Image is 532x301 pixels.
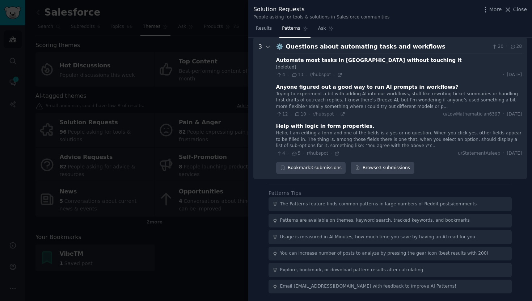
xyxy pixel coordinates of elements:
[291,150,300,157] span: 5
[507,72,522,78] span: [DATE]
[336,112,337,117] span: ·
[513,6,527,13] span: Close
[331,151,332,156] span: ·
[316,23,336,38] a: Ask
[482,6,502,13] button: More
[291,112,292,117] span: ·
[503,150,504,157] span: ·
[276,162,346,174] div: Bookmark 3 submissions
[489,6,502,13] span: More
[491,43,503,50] span: 20
[307,151,328,156] span: r/hubspot
[291,72,303,78] span: 13
[269,190,301,196] label: Patterns Tips
[312,112,334,117] span: r/hubspot
[510,43,522,50] span: 28
[276,162,346,174] button: Bookmark3 submissions
[286,42,489,51] div: Questions about automating tasks and workflows
[334,72,335,78] span: ·
[458,150,500,157] span: u/StatementAsleep
[280,217,470,224] div: Patterns are available on themes, keyword search, tracked keywords, and bookmarks
[253,23,274,38] a: Results
[294,111,306,118] span: 10
[318,25,326,32] span: Ask
[507,150,522,157] span: [DATE]
[288,151,289,156] span: ·
[288,72,289,78] span: ·
[280,267,423,273] div: Explore, bookmark, or download pattern results after calculating
[351,162,414,174] a: Browse3 submissions
[276,150,285,157] span: 4
[507,111,522,118] span: [DATE]
[256,25,272,32] span: Results
[253,5,389,14] div: Solution Requests
[506,43,507,50] span: ·
[279,23,310,38] a: Patterns
[276,122,375,130] div: Help with logic in form properties.
[276,43,283,50] span: ⚙️
[276,130,522,149] div: Hello, I am editing a form and one of the fields is a yes or no question. When you click yes, oth...
[276,111,288,118] span: 12
[258,42,262,174] div: 3
[280,283,457,290] div: Email [EMAIL_ADDRESS][DOMAIN_NAME] with feedback to improve AI Patterns!
[504,6,527,13] button: Close
[276,83,459,91] div: Anyone figured out a good way to run AI prompts in workflows?
[276,57,462,64] div: Automate most tasks in [GEOGRAPHIC_DATA] without touching it
[282,25,300,32] span: Patterns
[503,111,504,118] span: ·
[253,14,389,21] div: People asking for tools & solutions in Salesforce communities
[280,234,476,241] div: Usage is measured in AI Minutes, how much time you save by having an AI read for you
[276,72,285,78] span: 4
[280,201,477,208] div: The Patterns feature finds common patterns in large numbers of Reddit posts/comments
[503,72,504,78] span: ·
[309,112,310,117] span: ·
[280,250,489,257] div: You can increase number of posts to analyze by pressing the gear icon (best results with 200)
[443,111,500,118] span: u/LowMathematician6397
[276,91,522,110] div: Trying to experiment a bit with adding AI into our workflows, stuff like rewriting ticket summari...
[303,151,304,156] span: ·
[306,72,307,78] span: ·
[276,64,522,71] div: [deleted]
[310,72,331,77] span: r/hubspot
